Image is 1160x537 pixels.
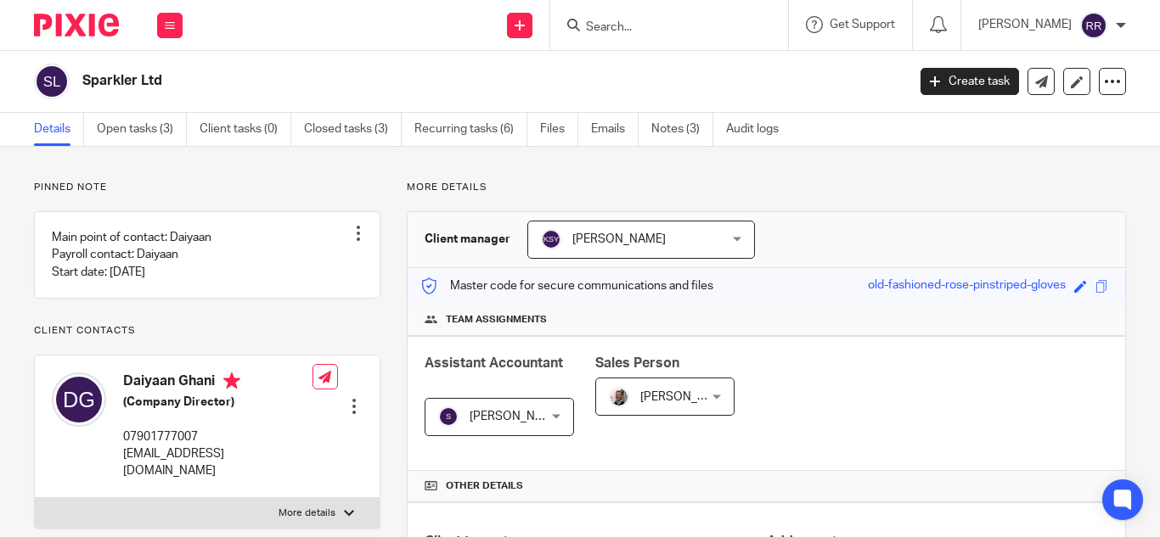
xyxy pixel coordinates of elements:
[425,356,563,370] span: Assistant Accountant
[921,68,1019,95] a: Create task
[651,113,713,146] a: Notes (3)
[1080,12,1107,39] img: svg%3E
[34,181,380,194] p: Pinned note
[425,231,510,248] h3: Client manager
[595,356,679,370] span: Sales Person
[438,406,459,427] img: svg%3E
[541,229,561,249] img: svg%3E
[414,113,527,146] a: Recurring tasks (6)
[572,233,666,245] span: [PERSON_NAME]
[200,113,291,146] a: Client tasks (0)
[123,394,313,411] h5: (Company Director)
[52,372,106,427] img: svg%3E
[609,387,629,407] img: Matt%20Circle.png
[34,324,380,338] p: Client contacts
[223,372,240,389] i: Primary
[304,113,402,146] a: Closed tasks (3)
[279,506,335,520] p: More details
[407,181,1126,194] p: More details
[123,428,313,445] p: 07901777007
[640,391,734,403] span: [PERSON_NAME]
[446,479,523,493] span: Other details
[97,113,187,146] a: Open tasks (3)
[978,16,1072,33] p: [PERSON_NAME]
[540,113,578,146] a: Files
[420,277,713,294] p: Master code for secure communications and files
[591,113,639,146] a: Emails
[446,313,547,327] span: Team assignments
[34,113,84,146] a: Details
[34,14,119,36] img: Pixie
[34,64,70,99] img: svg%3E
[123,445,313,480] p: [EMAIL_ADDRESS][DOMAIN_NAME]
[726,113,791,146] a: Audit logs
[470,411,573,422] span: [PERSON_NAME] R
[82,72,733,90] h2: Sparkler Ltd
[584,20,737,36] input: Search
[123,372,313,394] h4: Daiyaan Ghani
[868,277,1066,296] div: old-fashioned-rose-pinstriped-gloves
[830,19,895,31] span: Get Support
